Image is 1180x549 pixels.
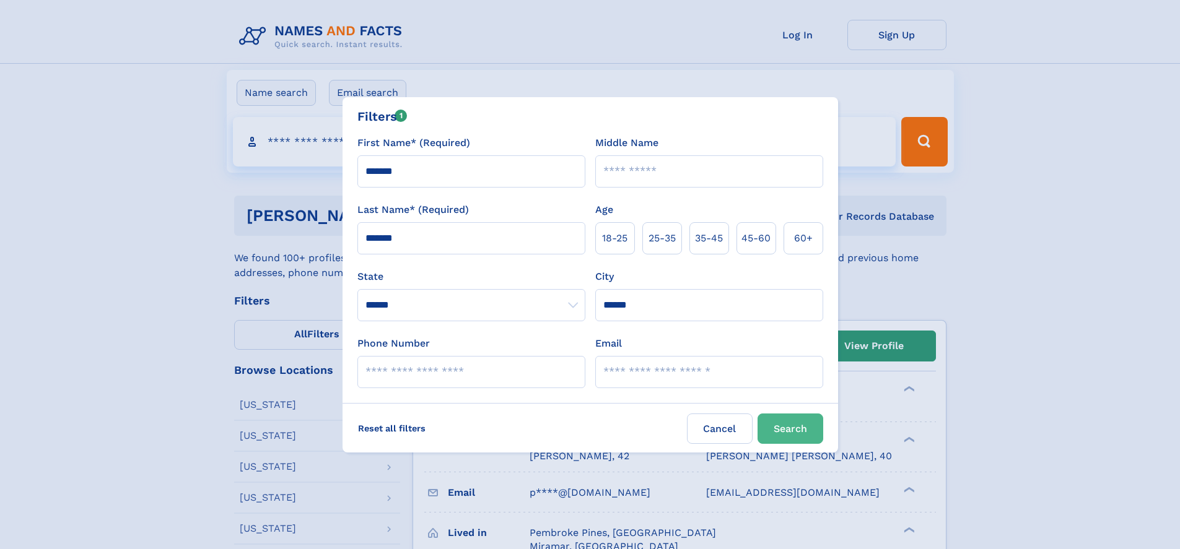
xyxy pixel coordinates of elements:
[602,231,627,246] span: 18‑25
[741,231,771,246] span: 45‑60
[595,136,658,150] label: Middle Name
[357,336,430,351] label: Phone Number
[595,269,614,284] label: City
[357,202,469,217] label: Last Name* (Required)
[595,336,622,351] label: Email
[695,231,723,246] span: 35‑45
[758,413,823,444] button: Search
[357,136,470,150] label: First Name* (Required)
[357,107,408,126] div: Filters
[794,231,813,246] span: 60+
[595,202,613,217] label: Age
[649,231,676,246] span: 25‑35
[687,413,753,444] label: Cancel
[357,269,585,284] label: State
[350,413,434,443] label: Reset all filters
